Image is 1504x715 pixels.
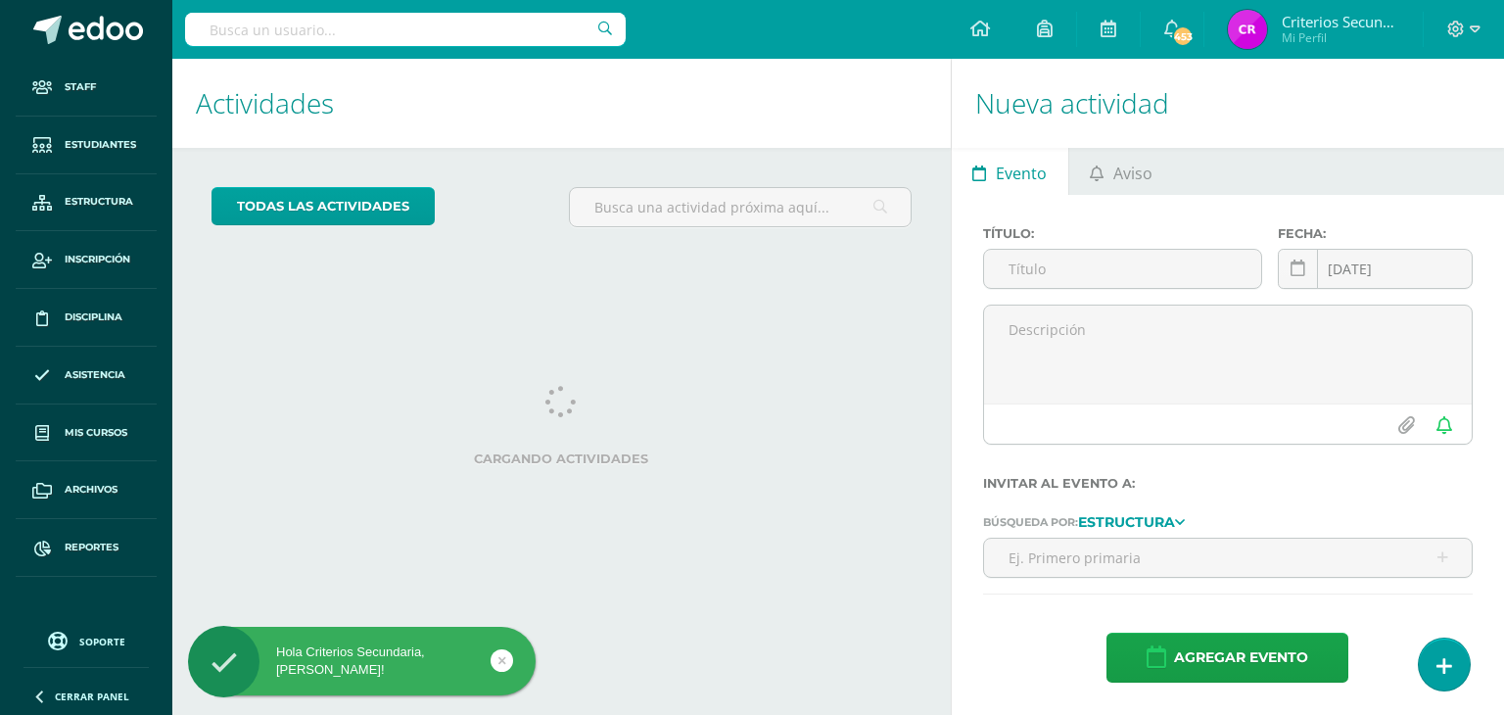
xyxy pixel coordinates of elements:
[65,540,118,555] span: Reportes
[1078,513,1175,531] strong: Estructura
[1228,10,1267,49] img: 32ded2d78f26f30623b1b52a8a229668.png
[996,150,1047,197] span: Evento
[65,310,122,325] span: Disciplina
[1282,29,1399,46] span: Mi Perfil
[1282,12,1399,31] span: Criterios Secundaria
[1174,634,1308,682] span: Agregar evento
[16,347,157,405] a: Asistencia
[952,148,1068,195] a: Evento
[16,174,157,232] a: Estructura
[1078,514,1185,528] a: Estructura
[185,13,626,46] input: Busca un usuario...
[1278,226,1473,241] label: Fecha:
[16,289,157,347] a: Disciplina
[55,690,129,703] span: Cerrar panel
[1172,25,1194,47] span: 453
[975,59,1480,148] h1: Nueva actividad
[211,452,912,466] label: Cargando actividades
[65,367,125,383] span: Asistencia
[188,643,536,679] div: Hola Criterios Secundaria, [PERSON_NAME]!
[984,250,1261,288] input: Título
[983,515,1078,529] span: Búsqueda por:
[1069,148,1174,195] a: Aviso
[65,252,130,267] span: Inscripción
[65,137,136,153] span: Estudiantes
[983,226,1262,241] label: Título:
[983,476,1473,491] label: Invitar al evento a:
[65,79,96,95] span: Staff
[16,461,157,519] a: Archivos
[16,117,157,174] a: Estudiantes
[196,59,927,148] h1: Actividades
[79,635,125,648] span: Soporte
[23,627,149,653] a: Soporte
[65,482,117,498] span: Archivos
[16,405,157,462] a: Mis cursos
[211,187,435,225] a: todas las Actividades
[65,425,127,441] span: Mis cursos
[16,59,157,117] a: Staff
[570,188,910,226] input: Busca una actividad próxima aquí...
[984,539,1472,577] input: Ej. Primero primaria
[1113,150,1152,197] span: Aviso
[1106,633,1348,683] button: Agregar evento
[1279,250,1472,288] input: Fecha de entrega
[16,519,157,577] a: Reportes
[65,194,133,210] span: Estructura
[16,231,157,289] a: Inscripción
